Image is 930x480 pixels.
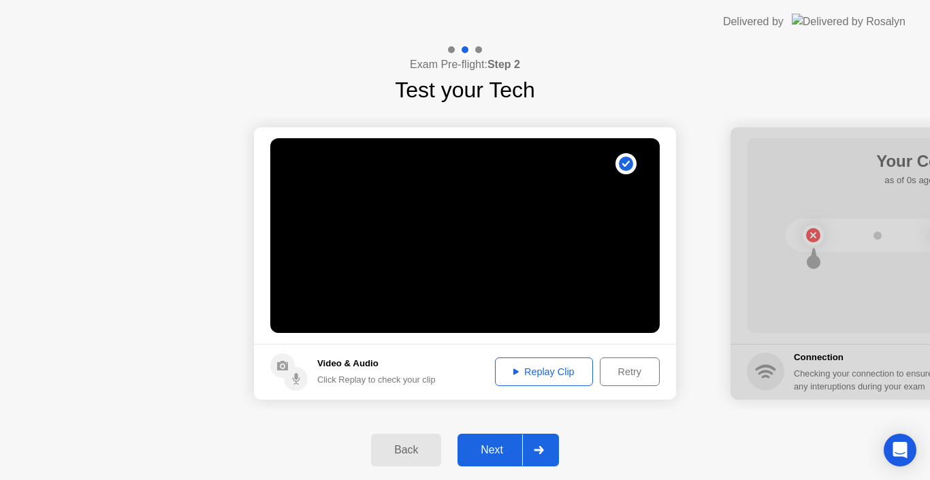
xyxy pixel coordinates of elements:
div: Delivered by [723,14,784,30]
div: Next [462,444,522,456]
img: Delivered by Rosalyn [792,14,905,29]
h1: Test your Tech [395,74,535,106]
div: Click Replay to check your clip [317,373,436,386]
div: Retry [605,366,655,377]
button: Back [371,434,441,466]
div: Open Intercom Messenger [884,434,916,466]
div: Back [375,444,437,456]
div: Replay Clip [500,366,588,377]
button: Next [458,434,559,466]
button: Replay Clip [495,357,593,386]
h5: Video & Audio [317,357,436,370]
b: Step 2 [487,59,520,70]
h4: Exam Pre-flight: [410,57,520,73]
button: Retry [600,357,660,386]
